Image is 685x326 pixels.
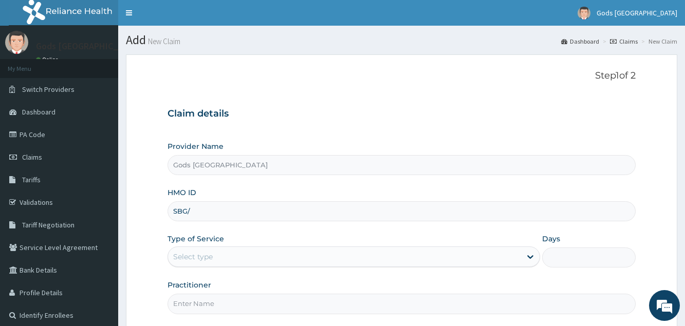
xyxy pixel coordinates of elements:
small: New Claim [146,37,180,45]
a: Claims [610,37,638,46]
span: Claims [22,152,42,162]
a: Online [36,56,61,63]
label: Type of Service [168,234,224,244]
li: New Claim [639,37,677,46]
label: Practitioner [168,280,211,290]
span: Dashboard [22,107,55,117]
label: HMO ID [168,187,196,198]
p: Gods [GEOGRAPHIC_DATA] [36,42,143,51]
label: Provider Name [168,141,224,151]
h3: Claim details [168,108,635,120]
div: Select type [173,252,213,262]
a: Dashboard [561,37,599,46]
span: Gods [GEOGRAPHIC_DATA] [597,8,677,17]
span: Tariffs [22,175,41,184]
img: User Image [578,7,590,20]
img: User Image [5,31,28,54]
span: Tariff Negotiation [22,220,75,229]
span: Switch Providers [22,85,75,94]
h1: Add [126,33,677,47]
input: Enter Name [168,294,635,314]
label: Days [542,234,560,244]
input: Enter HMO ID [168,201,635,221]
p: Step 1 of 2 [168,70,635,82]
